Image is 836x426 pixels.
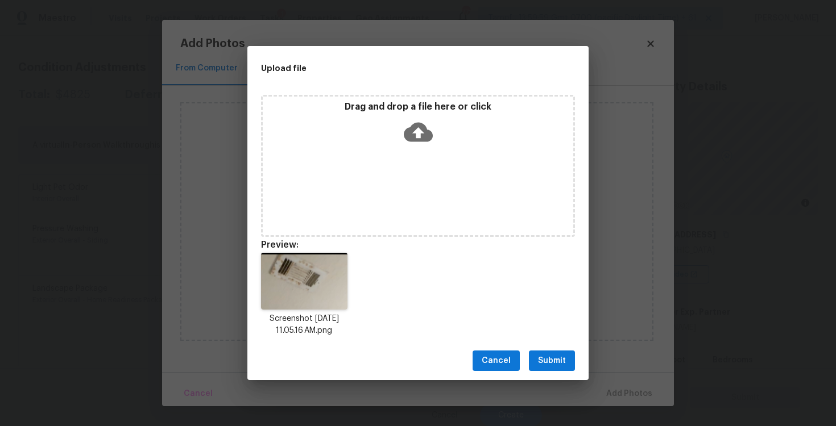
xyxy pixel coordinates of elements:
h2: Upload file [261,62,524,74]
button: Submit [529,350,575,371]
span: Submit [538,354,566,368]
span: Cancel [482,354,511,368]
p: Screenshot [DATE] 11.05.16 AM.png [261,313,347,337]
button: Cancel [473,350,520,371]
p: Drag and drop a file here or click [263,101,573,113]
img: uauyZQfOuT4gZNY29beFz5lx7eeyhCDRBCYcxc3FWwou373JbzY3Q4UFu4Tx0wnv+XbcazbQXdvWapzi3E1eRxVuutIvP8A+S... [261,253,347,310]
